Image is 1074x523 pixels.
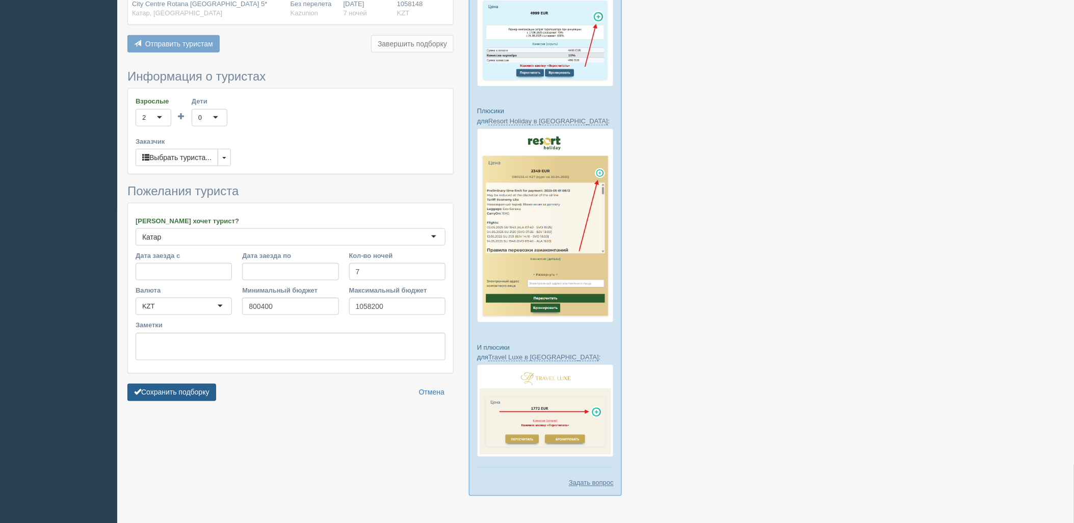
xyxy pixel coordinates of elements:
[136,149,218,166] button: Выбрать туриста...
[344,9,367,17] span: 7 ночей
[397,9,410,17] span: KZT
[291,9,318,17] span: Kazunion
[477,364,614,457] img: travel-luxe-%D0%BF%D0%BE%D0%B4%D0%B1%D0%BE%D1%80%D0%BA%D0%B0-%D1%81%D1%80%D0%BC-%D0%B4%D0%BB%D1%8...
[349,251,446,260] label: Кол-во ночей
[242,285,338,295] label: Минимальный бюджет
[477,343,614,362] p: И плюсики для :
[132,9,222,17] span: Катар, [GEOGRAPHIC_DATA]
[136,285,232,295] label: Валюта
[136,320,446,330] label: Заметки
[488,353,599,361] a: Travel Luxe в [GEOGRAPHIC_DATA]
[242,251,338,260] label: Дата заезда по
[142,232,161,242] div: Катар
[349,263,446,280] input: 7-10 или 7,10,14
[477,106,614,125] p: Плюсики для :
[569,478,614,488] a: Задать вопрос
[349,285,446,295] label: Максимальный бюджет
[142,301,155,311] div: KZT
[142,113,146,123] div: 2
[127,184,239,198] span: Пожелания туриста
[192,96,227,106] label: Дети
[127,35,220,53] button: Отправить туристам
[145,40,213,48] span: Отправить туристам
[136,137,446,146] label: Заказчик
[136,251,232,260] label: Дата заезда с
[127,384,216,401] button: Сохранить подборку
[412,384,451,401] a: Отмена
[477,128,614,323] img: resort-holiday-%D0%BF%D1%96%D0%B4%D0%B1%D1%96%D1%80%D0%BA%D0%B0-%D1%81%D1%80%D0%BC-%D0%B4%D0%BB%D...
[136,96,171,106] label: Взрослые
[127,70,454,83] h3: Информация о туристах
[198,113,202,123] div: 0
[488,117,608,125] a: Resort Holiday в [GEOGRAPHIC_DATA]
[136,216,446,226] label: [PERSON_NAME] хочет турист?
[371,35,454,53] button: Завершить подборку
